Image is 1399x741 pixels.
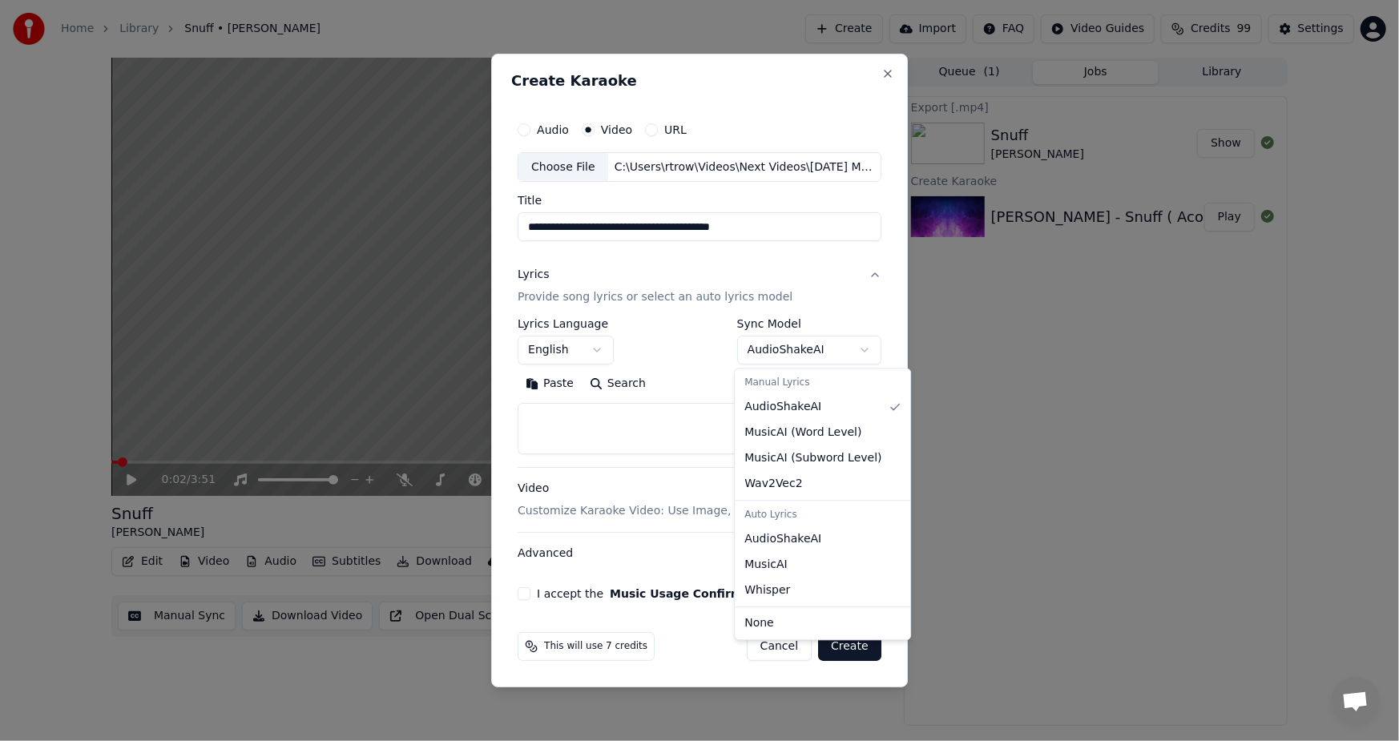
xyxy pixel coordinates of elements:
span: MusicAI ( Subword Level ) [744,450,881,466]
span: MusicAI [744,557,788,573]
span: None [744,615,774,631]
div: Manual Lyrics [738,372,907,394]
span: AudioShakeAI [744,399,821,415]
div: Auto Lyrics [738,504,907,526]
span: AudioShakeAI [744,531,821,547]
span: MusicAI ( Word Level ) [744,425,861,441]
span: Wav2Vec2 [744,476,802,492]
span: Whisper [744,582,790,598]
